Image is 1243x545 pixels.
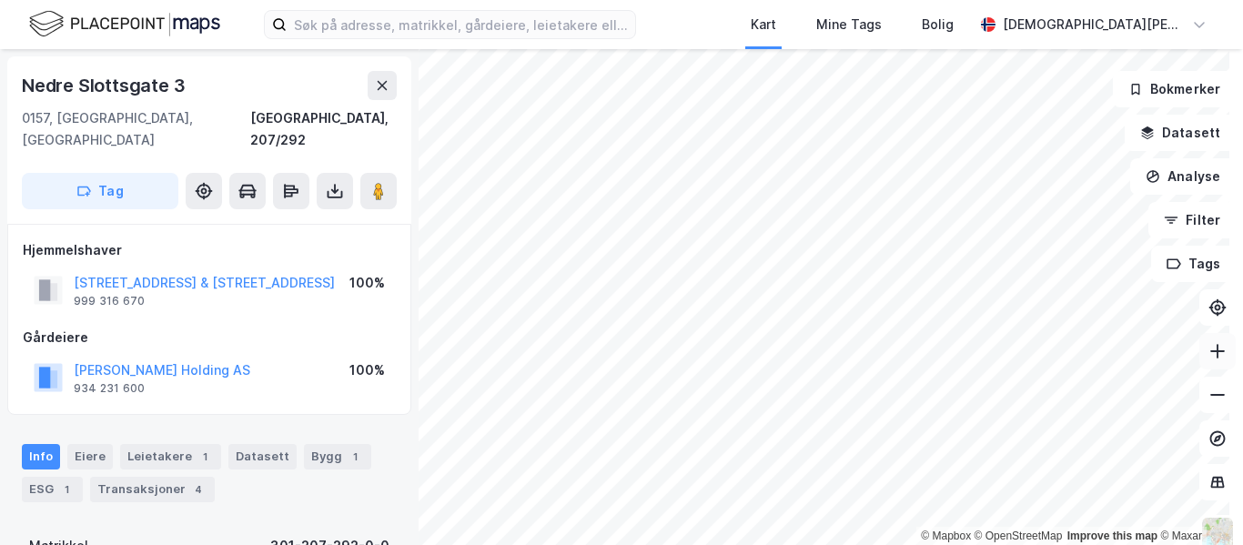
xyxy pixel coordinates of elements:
[1152,458,1243,545] iframe: Chat Widget
[22,71,188,100] div: Nedre Slottsgate 3
[120,444,221,469] div: Leietakere
[287,11,635,38] input: Søk på adresse, matrikkel, gårdeiere, leietakere eller personer
[90,477,215,502] div: Transaksjoner
[1130,158,1236,195] button: Analyse
[29,8,220,40] img: logo.f888ab2527a4732fd821a326f86c7f29.svg
[1148,202,1236,238] button: Filter
[74,294,145,308] div: 999 316 670
[922,14,954,35] div: Bolig
[228,444,297,469] div: Datasett
[74,381,145,396] div: 934 231 600
[23,327,396,348] div: Gårdeiere
[189,480,207,499] div: 4
[349,272,385,294] div: 100%
[22,107,250,151] div: 0157, [GEOGRAPHIC_DATA], [GEOGRAPHIC_DATA]
[250,107,397,151] div: [GEOGRAPHIC_DATA], 207/292
[1125,115,1236,151] button: Datasett
[67,444,113,469] div: Eiere
[349,359,385,381] div: 100%
[346,448,364,466] div: 1
[23,239,396,261] div: Hjemmelshaver
[975,530,1063,542] a: OpenStreetMap
[304,444,371,469] div: Bygg
[1152,458,1243,545] div: Kontrollprogram for chat
[816,14,882,35] div: Mine Tags
[57,480,76,499] div: 1
[1151,246,1236,282] button: Tags
[1067,530,1157,542] a: Improve this map
[196,448,214,466] div: 1
[1003,14,1185,35] div: [DEMOGRAPHIC_DATA][PERSON_NAME]
[921,530,971,542] a: Mapbox
[22,444,60,469] div: Info
[22,173,178,209] button: Tag
[1113,71,1236,107] button: Bokmerker
[751,14,776,35] div: Kart
[22,477,83,502] div: ESG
